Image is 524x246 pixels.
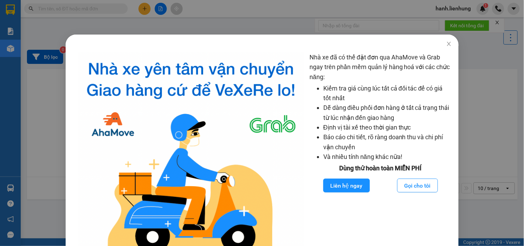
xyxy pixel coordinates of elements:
[323,123,452,132] li: Định vị tài xế theo thời gian thực
[323,132,452,152] li: Báo cáo chi tiết, rõ ràng doanh thu và chi phí vận chuyển
[404,181,431,190] span: Gọi cho tôi
[446,41,451,47] span: close
[323,179,370,192] button: Liên hệ ngay
[309,163,452,173] div: Dùng thử hoàn toàn MIỄN PHÍ
[439,35,458,54] button: Close
[323,84,452,103] li: Kiểm tra giá cùng lúc tất cả đối tác để có giá tốt nhất
[397,179,438,192] button: Gọi cho tôi
[323,152,452,162] li: Và nhiều tính năng khác nữa!
[323,103,452,123] li: Dễ dàng điều phối đơn hàng ở tất cả trạng thái từ lúc nhận đến giao hàng
[330,181,362,190] span: Liên hệ ngay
